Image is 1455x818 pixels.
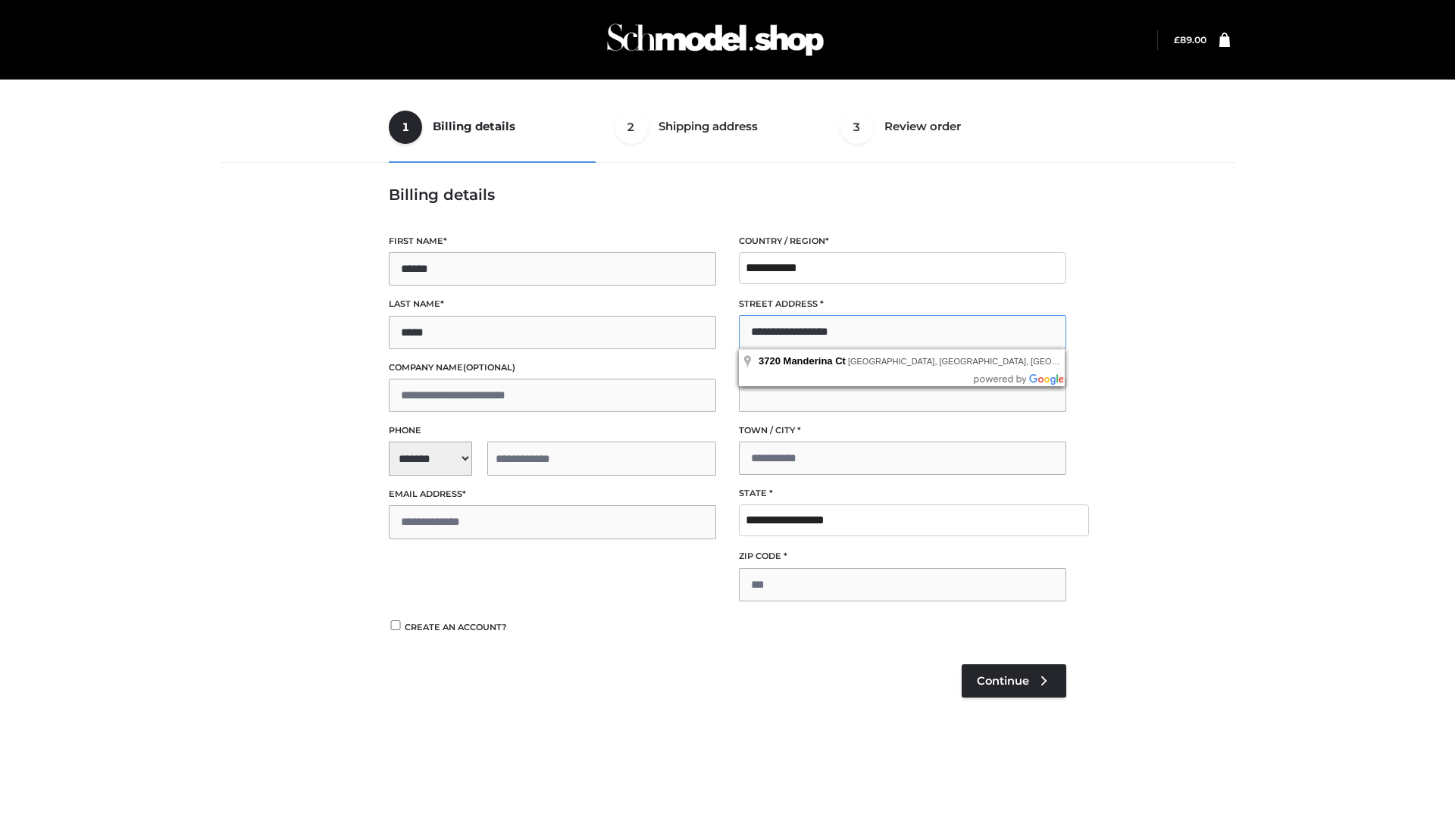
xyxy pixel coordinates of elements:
[463,362,515,373] span: (optional)
[739,486,1066,501] label: State
[977,674,1029,688] span: Continue
[1174,34,1206,45] bdi: 89.00
[389,361,716,375] label: Company name
[389,297,716,311] label: Last name
[739,423,1066,438] label: Town / City
[739,234,1066,248] label: Country / Region
[405,622,507,632] span: Create an account?
[1174,34,1180,45] span: £
[848,357,1118,366] span: [GEOGRAPHIC_DATA], [GEOGRAPHIC_DATA], [GEOGRAPHIC_DATA]
[389,186,1066,204] h3: Billing details
[962,664,1066,698] a: Continue
[602,10,829,70] img: Schmodel Admin 964
[784,355,846,367] span: Manderina Ct
[389,234,716,248] label: First name
[389,423,716,438] label: Phone
[389,487,716,501] label: Email address
[1174,34,1206,45] a: £89.00
[389,620,402,630] input: Create an account?
[739,297,1066,311] label: Street address
[739,549,1066,564] label: ZIP Code
[759,355,781,367] span: 3720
